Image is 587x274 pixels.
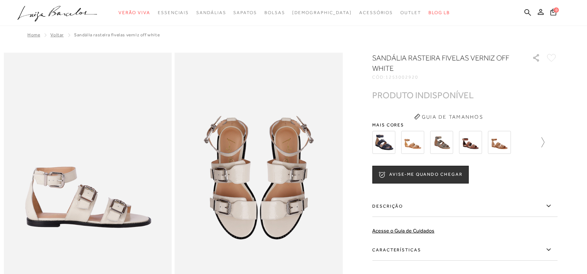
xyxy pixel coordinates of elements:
[372,166,468,184] button: AVISE-ME QUANDO CHEGAR
[359,10,393,15] span: Acessórios
[74,32,160,37] span: SANDÁLIA RASTEIRA FIVELAS VERNIZ OFF WHITE
[119,10,150,15] span: Verão Viva
[158,6,189,20] a: noSubCategoriesText
[292,10,352,15] span: [DEMOGRAPHIC_DATA]
[400,10,421,15] span: Outlet
[119,6,150,20] a: noSubCategoriesText
[386,75,418,80] span: 1253002920
[372,53,511,73] h1: SANDÁLIA RASTEIRA FIVELAS VERNIZ OFF WHITE
[372,123,557,127] span: Mais cores
[264,6,285,20] a: noSubCategoriesText
[264,10,285,15] span: Bolsas
[554,7,559,13] span: 0
[430,131,453,154] img: Sandália rasteira arquitetônica cinza
[488,131,511,154] img: SANDÁLIA RASTEIRA EM COURO CARAMELO COM FIVELAS
[372,195,557,217] label: Descrição
[27,32,40,37] a: Home
[50,32,64,37] a: Voltar
[292,6,352,20] a: noSubCategoriesText
[233,10,257,15] span: Sapatos
[359,6,393,20] a: noSubCategoriesText
[428,6,450,20] a: BLOG LB
[158,10,189,15] span: Essenciais
[411,111,486,123] button: Guia de Tamanhos
[372,75,520,79] div: CÓD:
[372,228,434,234] a: Acesse o Guia de Cuidados
[196,6,226,20] a: noSubCategoriesText
[400,6,421,20] a: noSubCategoriesText
[233,6,257,20] a: noSubCategoriesText
[372,91,474,99] div: PRODUTO INDISPONÍVEL
[196,10,226,15] span: Sandálias
[372,239,557,261] label: Características
[548,8,558,18] button: 0
[401,131,424,154] img: Sandália rasteira arquitetônica castanho
[372,131,395,154] img: Sandália rasteira arquitetônica azul
[428,10,450,15] span: BLOG LB
[459,131,482,154] img: SANDÁLIA RASTEIRA EM COURO CAFÉ COM FIVELAS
